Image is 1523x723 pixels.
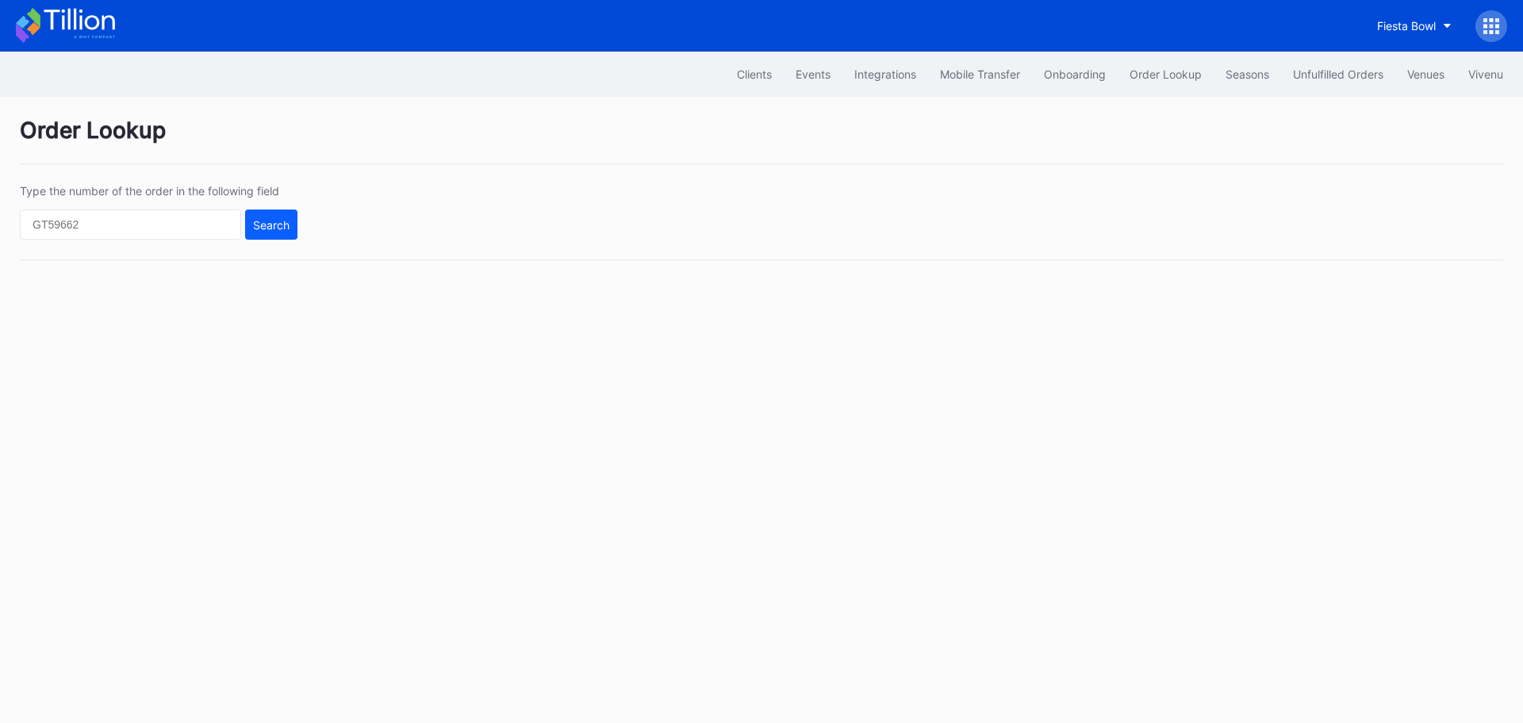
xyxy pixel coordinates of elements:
[1365,11,1464,40] button: Fiesta Bowl
[796,67,831,81] div: Events
[1468,67,1503,81] div: Vivenu
[854,67,916,81] div: Integrations
[1032,60,1118,89] button: Onboarding
[1293,67,1383,81] div: Unfulfilled Orders
[253,218,290,232] div: Search
[737,67,772,81] div: Clients
[1118,60,1214,89] button: Order Lookup
[940,67,1020,81] div: Mobile Transfer
[1214,60,1281,89] button: Seasons
[1407,67,1444,81] div: Venues
[1456,60,1515,89] button: Vivenu
[928,60,1032,89] button: Mobile Transfer
[1395,60,1456,89] button: Venues
[245,210,297,240] button: Search
[1377,19,1436,33] div: Fiesta Bowl
[1130,67,1202,81] div: Order Lookup
[20,117,1503,164] div: Order Lookup
[1226,67,1269,81] div: Seasons
[784,60,842,89] button: Events
[1281,60,1395,89] button: Unfulfilled Orders
[20,210,241,240] input: GT59662
[842,60,928,89] button: Integrations
[1044,67,1106,81] div: Onboarding
[20,184,297,198] div: Type the number of the order in the following field
[725,60,784,89] button: Clients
